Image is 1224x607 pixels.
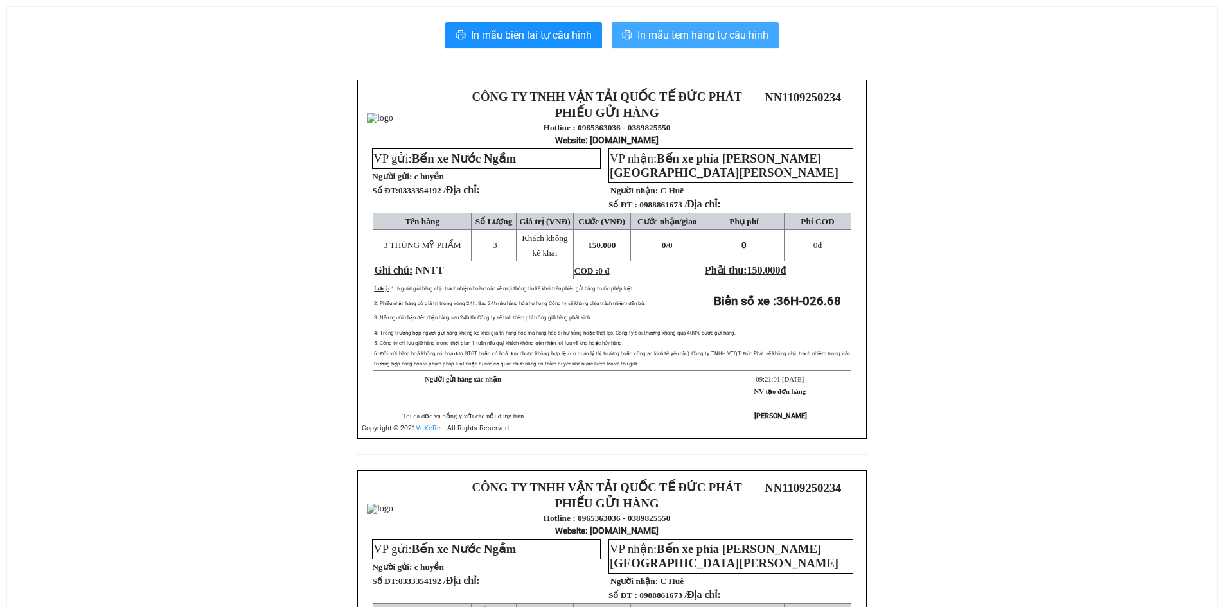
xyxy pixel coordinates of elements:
[446,184,480,195] span: Địa chỉ:
[729,216,758,226] span: Phụ phí
[555,136,585,145] span: Website
[471,27,592,43] span: In mẫu biên lai tự cấu hình
[813,240,818,250] span: 0
[639,200,721,209] span: 0988861673 /
[555,526,585,536] span: Website
[416,424,441,432] a: VeXeRe
[781,265,786,276] span: đ
[402,412,524,419] span: Tôi đã đọc và đồng ý với các nội dung trên
[598,266,609,276] span: 0 đ
[612,22,779,48] button: printerIn mẫu tem hàng tự cấu hình
[588,240,616,250] span: 150.000
[446,575,480,586] span: Địa chỉ:
[412,152,517,165] span: Bến xe Nước Ngầm
[362,424,509,432] span: Copyright © 2021 – All Rights Reserved
[544,513,671,523] strong: Hotline : 0965363036 - 0389825550
[610,542,838,570] span: Bến xe phía [PERSON_NAME][GEOGRAPHIC_DATA][PERSON_NAME]
[367,504,393,514] img: logo
[610,152,838,179] span: VP nhận:
[639,590,721,600] span: 0988861673 /
[776,294,841,308] span: 36H-026.68
[472,480,742,494] strong: CÔNG TY TNHH VẬN TẢI QUỐC TẾ ĐỨC PHÁT
[373,152,516,165] span: VP gửi:
[522,233,567,258] span: Khách không kê khai
[578,216,625,226] span: Cước (VNĐ)
[784,497,822,536] img: qr-code
[519,216,571,226] span: Giá trị (VNĐ)
[660,576,684,586] span: C Huê
[705,265,786,276] span: Phải thu:
[610,186,658,195] strong: Người nhận:
[662,240,673,250] span: 0/
[475,216,513,226] span: Số Lượng
[668,240,673,250] span: 0
[714,294,841,308] strong: Biển số xe :
[374,301,644,306] span: 2: Phiếu nhận hàng có giá trị trong vòng 24h. Sau 24h nếu hàng hóa hư hỏng Công ty sẽ không chịu ...
[765,91,841,104] span: NN1109250234
[608,200,637,209] strong: Số ĐT :
[374,330,736,336] span: 4: Trong trường hợp người gửi hàng không kê khai giá trị hàng hóa mà hàng hóa bị hư hỏng hoặc thấ...
[756,376,804,383] span: 09:21:01 [DATE]
[801,216,834,226] span: Phí COD
[687,198,721,209] span: Địa chỉ:
[765,481,841,495] span: NN1109250234
[374,315,590,321] span: 3: Nếu người nhận đến nhận hàng sau 24h thì Công ty sẽ tính thêm phí trông giữ hàng phát sinh.
[555,525,659,536] strong: : [DOMAIN_NAME]
[555,135,659,145] strong: : [DOMAIN_NAME]
[398,186,480,195] span: 0333354192 /
[374,286,389,292] span: Lưu ý:
[456,30,466,42] span: printer
[813,240,822,250] span: đ
[637,27,768,43] span: In mẫu tem hàng tự cấu hình
[414,562,444,572] span: c huyền
[687,589,721,600] span: Địa chỉ:
[610,542,838,570] span: VP nhận:
[384,240,461,250] span: 3 THÙNG MỸ PHẨM
[784,107,822,145] img: qr-code
[374,351,850,367] span: 6: Đối với hàng hoá không có hoá đơn GTGT hoặc có hoá đơn nhưng không hợp lệ (do quản lý thị trườ...
[372,172,412,181] strong: Người gửi:
[405,216,439,226] span: Tên hàng
[747,265,781,276] span: 150.000
[412,542,517,556] span: Bến xe Nước Ngầm
[555,106,659,119] strong: PHIẾU GỬI HÀNG
[372,562,412,572] strong: Người gửi:
[472,90,742,103] strong: CÔNG TY TNHH VẬN TẢI QUỐC TẾ ĐỨC PHÁT
[574,266,610,276] span: COD :
[425,376,501,383] strong: Người gửi hàng xác nhận
[374,340,623,346] span: 5: Công ty chỉ lưu giữ hàng trong thời gian 1 tuần nếu quý khách không đến nhận, sẽ lưu về kho ho...
[610,152,838,179] span: Bến xe phía [PERSON_NAME][GEOGRAPHIC_DATA][PERSON_NAME]
[414,172,444,181] span: c huyền
[493,240,497,250] span: 3
[637,216,697,226] span: Cước nhận/giao
[555,497,659,510] strong: PHIẾU GỬI HÀNG
[398,576,480,586] span: 0333354192 /
[544,123,671,132] strong: Hotline : 0965363036 - 0389825550
[445,22,602,48] button: printerIn mẫu biên lai tự cấu hình
[373,542,516,556] span: VP gửi:
[754,412,807,420] strong: [PERSON_NAME]
[372,576,479,586] strong: Số ĐT:
[610,576,658,586] strong: Người nhận:
[660,186,684,195] span: C Huê
[374,265,412,276] span: Ghi chú:
[622,30,632,42] span: printer
[415,265,443,276] span: NNTT
[741,240,747,250] span: 0
[391,286,634,292] span: 1: Người gửi hàng chịu trách nhiệm hoàn toàn về mọi thông tin kê khai trên phiếu gửi hàng trước p...
[608,590,637,600] strong: Số ĐT :
[754,388,806,395] strong: NV tạo đơn hàng
[367,113,393,123] img: logo
[372,186,479,195] strong: Số ĐT:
